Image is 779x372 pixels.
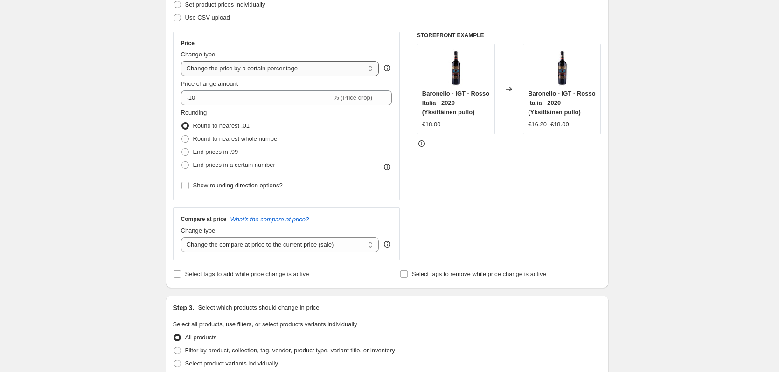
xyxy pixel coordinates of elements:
h6: STOREFRONT EXAMPLE [417,32,601,39]
span: Round to nearest .01 [193,122,250,129]
span: End prices in a certain number [193,161,275,168]
span: Select all products, use filters, or select products variants individually [173,321,357,328]
span: Select product variants individually [185,360,278,367]
span: Show rounding direction options? [193,182,283,189]
span: Change type [181,51,216,58]
span: Price change amount [181,80,238,87]
button: What's the compare at price? [230,216,309,223]
h2: Step 3. [173,303,195,312]
div: help [383,63,392,73]
img: BaronelloIGTRossoItalia_2020__r1218_80x.jpg [543,49,581,86]
span: Filter by product, collection, tag, vendor, product type, variant title, or inventory [185,347,395,354]
h3: Price [181,40,195,47]
span: Change type [181,227,216,234]
span: All products [185,334,217,341]
span: Set product prices individually [185,1,265,8]
span: Rounding [181,109,207,116]
div: €18.00 [422,120,441,129]
img: BaronelloIGTRossoItalia_2020__r1218_80x.jpg [437,49,474,86]
div: help [383,240,392,249]
span: Baronello - IGT - Rosso Italia - 2020 (Yksittäinen pullo) [528,90,595,116]
span: Select tags to remove while price change is active [412,270,546,277]
span: % (Price drop) [334,94,372,101]
span: End prices in .99 [193,148,238,155]
span: Select tags to add while price change is active [185,270,309,277]
div: €16.20 [528,120,547,129]
span: Use CSV upload [185,14,230,21]
input: -15 [181,90,332,105]
p: Select which products should change in price [198,303,319,312]
span: Baronello - IGT - Rosso Italia - 2020 (Yksittäinen pullo) [422,90,489,116]
h3: Compare at price [181,215,227,223]
span: Round to nearest whole number [193,135,279,142]
strike: €18.00 [550,120,569,129]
